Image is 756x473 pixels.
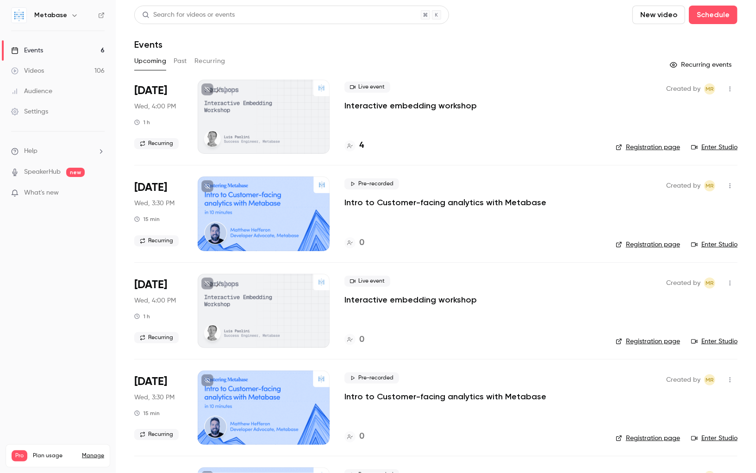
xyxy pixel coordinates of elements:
[134,410,160,417] div: 15 min
[134,138,179,149] span: Recurring
[134,102,176,111] span: Wed, 4:00 PM
[706,374,714,385] span: MR
[34,11,67,20] h6: Metabase
[134,54,166,69] button: Upcoming
[134,277,167,292] span: [DATE]
[344,237,364,249] a: 0
[134,39,162,50] h1: Events
[134,83,167,98] span: [DATE]
[344,334,364,346] a: 0
[344,82,390,93] span: Live event
[616,337,680,346] a: Registration page
[134,393,175,402] span: Wed, 3:30 PM
[11,146,105,156] li: help-dropdown-opener
[691,240,737,249] a: Enter Studio
[24,188,59,198] span: What's new
[704,277,715,289] span: Margaret Rimek
[666,277,700,289] span: Created by
[344,276,390,287] span: Live event
[66,168,85,177] span: new
[689,6,737,24] button: Schedule
[344,178,399,189] span: Pre-recorded
[344,294,477,305] a: Interactive embedding workshop
[359,237,364,249] h4: 0
[134,313,150,320] div: 1 h
[142,10,235,20] div: Search for videos or events
[704,374,715,385] span: Margaret Rimek
[12,450,27,461] span: Pro
[632,6,685,24] button: New video
[616,434,680,443] a: Registration page
[704,180,715,191] span: Margaret Rimek
[359,334,364,346] h4: 0
[134,332,179,343] span: Recurring
[666,57,737,72] button: Recurring events
[616,240,680,249] a: Registration page
[134,119,150,126] div: 1 h
[134,274,183,348] div: Sep 3 Wed, 4:00 PM (Europe/Lisbon)
[344,430,364,443] a: 0
[344,372,399,384] span: Pre-recorded
[666,180,700,191] span: Created by
[344,391,546,402] a: Intro to Customer-facing analytics with Metabase
[706,180,714,191] span: MR
[134,180,167,195] span: [DATE]
[134,215,160,223] div: 15 min
[359,139,364,152] h4: 4
[11,87,52,96] div: Audience
[134,374,167,389] span: [DATE]
[24,146,37,156] span: Help
[344,100,477,111] a: Interactive embedding workshop
[94,189,105,197] iframe: Noticeable Trigger
[706,277,714,289] span: MR
[704,83,715,95] span: Margaret Rimek
[134,296,176,305] span: Wed, 4:00 PM
[194,54,225,69] button: Recurring
[134,235,179,246] span: Recurring
[666,374,700,385] span: Created by
[33,452,76,460] span: Plan usage
[691,143,737,152] a: Enter Studio
[359,430,364,443] h4: 0
[666,83,700,95] span: Created by
[12,8,26,23] img: Metabase
[691,337,737,346] a: Enter Studio
[134,429,179,440] span: Recurring
[174,54,187,69] button: Past
[11,46,43,55] div: Events
[344,139,364,152] a: 4
[691,434,737,443] a: Enter Studio
[11,66,44,76] div: Videos
[134,177,183,251] div: Sep 3 Wed, 3:30 PM (Europe/Lisbon)
[24,167,61,177] a: SpeakerHub
[706,83,714,95] span: MR
[134,80,183,154] div: Aug 20 Wed, 4:00 PM (Europe/Lisbon)
[616,143,680,152] a: Registration page
[134,371,183,445] div: Sep 10 Wed, 3:30 PM (Europe/Lisbon)
[344,197,546,208] a: Intro to Customer-facing analytics with Metabase
[134,199,175,208] span: Wed, 3:30 PM
[11,107,48,116] div: Settings
[82,452,104,460] a: Manage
